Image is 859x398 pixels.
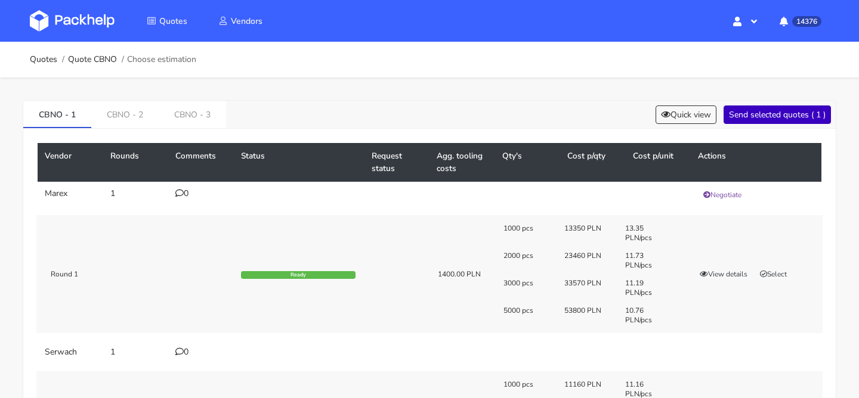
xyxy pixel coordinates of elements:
[495,306,556,325] div: 5000 pcs
[770,10,829,32] button: 14376
[495,143,561,182] th: Qty's
[168,143,234,182] th: Comments
[23,101,91,127] a: CBNO - 1
[241,271,356,279] div: Ready
[103,182,169,208] td: 1
[495,251,556,270] div: 2000 pcs
[617,306,678,325] div: 10.76 PLN/pcs
[792,16,821,27] span: 14376
[132,10,202,32] a: Quotes
[724,105,831,124] button: Send selected quotes ( 1 )
[656,105,716,124] button: Quick view
[91,101,159,127] a: CBNO - 2
[30,10,115,32] img: Dashboard
[694,268,753,280] button: View details
[560,143,626,182] th: Cost p/qty
[495,223,556,242] div: 1000 pcs
[556,251,617,270] div: 23460 PLN
[364,143,430,182] th: Request status
[755,268,792,280] button: Select
[159,15,187,27] span: Quotes
[617,223,678,242] div: 13.35 PLN/pcs
[556,278,617,297] div: 33570 PLN
[495,278,556,297] div: 3000 pcs
[68,55,117,64] a: Quote CBNO
[38,340,103,364] td: Serwach
[175,189,227,198] div: 0
[698,189,747,201] button: Negotiate
[30,55,57,64] a: Quotes
[127,55,196,64] span: Choose estimation
[626,143,691,182] th: Cost p/unit
[103,340,169,364] td: 1
[429,143,495,182] th: Agg. tooling costs
[234,143,364,182] th: Status
[438,269,487,279] div: 1400.00 PLN
[617,251,678,270] div: 11.73 PLN/pcs
[556,223,617,242] div: 13350 PLN
[175,347,227,357] div: 0
[30,48,196,71] nav: breadcrumb
[556,306,617,325] div: 53800 PLN
[36,269,168,279] div: Round 1
[231,15,262,27] span: Vendors
[691,143,821,182] th: Actions
[159,101,226,127] a: CBNO - 3
[38,143,103,182] th: Vendor
[617,278,678,297] div: 11.19 PLN/pcs
[204,10,277,32] a: Vendors
[103,143,169,182] th: Rounds
[38,182,103,208] td: Marex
